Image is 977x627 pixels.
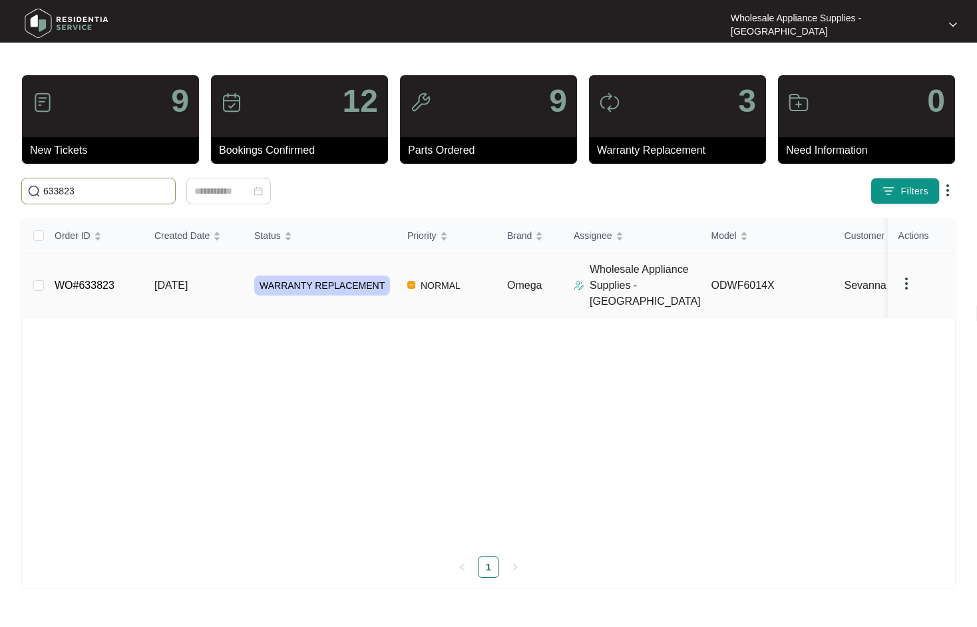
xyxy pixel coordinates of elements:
[44,218,144,254] th: Order ID
[788,92,809,113] img: icon
[888,218,954,254] th: Actions
[563,218,701,254] th: Assignee
[900,184,928,198] span: Filters
[415,278,466,294] span: NORMAL
[507,228,532,243] span: Brand
[590,262,701,310] p: Wholesale Appliance Supplies - [GEOGRAPHIC_DATA]
[254,228,281,243] span: Status
[504,556,526,578] li: Next Page
[154,228,210,243] span: Created Date
[30,142,199,158] p: New Tickets
[898,276,914,292] img: dropdown arrow
[451,556,473,578] button: left
[55,228,91,243] span: Order ID
[55,280,114,291] a: WO#633823
[549,85,567,117] p: 9
[949,21,957,28] img: dropdown arrow
[407,228,437,243] span: Priority
[504,556,526,578] button: right
[407,281,415,289] img: Vercel Logo
[731,11,937,38] p: Wholesale Appliance Supplies - [GEOGRAPHIC_DATA]
[451,556,473,578] li: Previous Page
[738,85,756,117] p: 3
[927,85,945,117] p: 0
[410,92,431,113] img: icon
[845,278,936,294] span: Sevanna and Lac...
[458,563,466,571] span: left
[154,280,188,291] span: [DATE]
[511,563,519,571] span: right
[244,218,397,254] th: Status
[32,92,53,113] img: icon
[701,218,834,254] th: Model
[20,3,113,43] img: residentia service logo
[701,254,834,318] td: ODWF6014X
[574,228,612,243] span: Assignee
[478,556,499,578] li: 1
[219,142,388,158] p: Bookings Confirmed
[574,280,584,291] img: Assigner Icon
[845,228,912,243] span: Customer Name
[786,142,955,158] p: Need Information
[171,85,189,117] p: 9
[507,280,542,291] span: Omega
[221,92,242,113] img: icon
[599,92,620,113] img: icon
[871,178,940,204] button: filter iconFilters
[834,218,967,254] th: Customer Name
[496,218,563,254] th: Brand
[882,184,895,198] img: filter icon
[343,85,378,117] p: 12
[397,218,496,254] th: Priority
[408,142,577,158] p: Parts Ordered
[597,142,766,158] p: Warranty Replacement
[254,276,390,296] span: WARRANTY REPLACEMENT
[711,228,737,243] span: Model
[144,218,244,254] th: Created Date
[479,557,498,577] a: 1
[27,184,41,198] img: search-icon
[43,184,170,198] input: Search by Order Id, Assignee Name, Customer Name, Brand and Model
[940,182,956,198] img: dropdown arrow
